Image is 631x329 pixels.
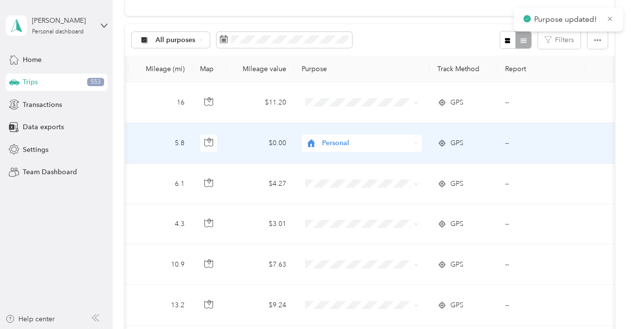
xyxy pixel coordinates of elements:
span: Personal [322,138,411,149]
div: Personal dashboard [32,29,84,35]
button: Filters [538,31,581,49]
td: -- [497,82,585,123]
span: All purposes [155,37,196,44]
span: Transactions [23,100,62,110]
span: GPS [450,259,463,270]
th: Purpose [294,56,430,82]
th: Mileage value [226,56,294,82]
td: $4.27 [226,164,294,204]
iframe: Everlance-gr Chat Button Frame [577,275,631,329]
span: Home [23,55,42,65]
td: 5.8 [128,123,192,164]
span: GPS [450,300,463,311]
button: Help center [5,314,55,324]
span: Data exports [23,122,64,132]
span: GPS [450,179,463,189]
td: -- [497,204,585,244]
div: [PERSON_NAME] [32,15,92,26]
td: 13.2 [128,285,192,326]
td: -- [497,164,585,204]
th: Track Method [430,56,497,82]
td: $9.24 [226,285,294,326]
span: Team Dashboard [23,167,77,177]
span: GPS [450,219,463,229]
span: GPS [450,97,463,108]
td: $0.00 [226,123,294,164]
td: -- [497,285,585,326]
td: -- [497,123,585,164]
td: $3.01 [226,204,294,244]
td: 4.3 [128,204,192,244]
span: Settings [23,145,48,155]
th: Report [497,56,585,82]
th: Mileage (mi) [128,56,192,82]
span: Trips [23,77,38,87]
td: -- [497,244,585,285]
td: $11.20 [226,82,294,123]
td: 16 [128,82,192,123]
th: Map [192,56,226,82]
span: 553 [87,78,104,87]
p: Purpose updated! [534,14,599,26]
td: $7.63 [226,244,294,285]
td: 6.1 [128,164,192,204]
span: GPS [450,138,463,149]
td: 10.9 [128,244,192,285]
